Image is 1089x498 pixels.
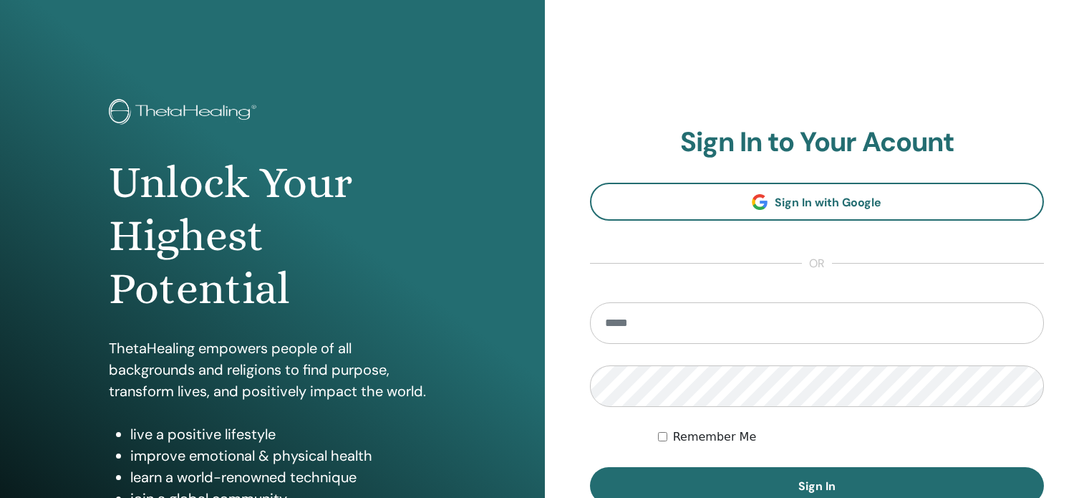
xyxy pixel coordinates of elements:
[130,423,436,445] li: live a positive lifestyle
[798,479,836,494] span: Sign In
[802,255,832,272] span: or
[658,428,1044,446] div: Keep me authenticated indefinitely or until I manually logout
[109,156,436,316] h1: Unlock Your Highest Potential
[130,445,436,466] li: improve emotional & physical health
[775,195,881,210] span: Sign In with Google
[673,428,757,446] label: Remember Me
[109,337,436,402] p: ThetaHealing empowers people of all backgrounds and religions to find purpose, transform lives, a...
[590,126,1045,159] h2: Sign In to Your Acount
[130,466,436,488] li: learn a world-renowned technique
[590,183,1045,221] a: Sign In with Google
